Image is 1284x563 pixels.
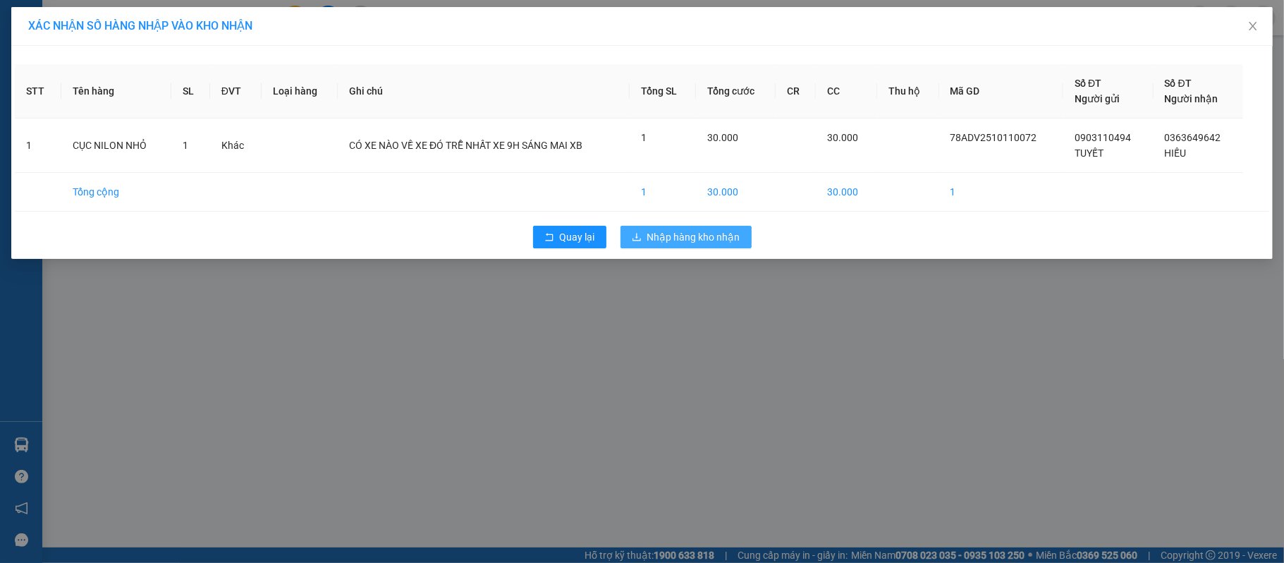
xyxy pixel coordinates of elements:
[338,64,630,119] th: Ghi chú
[1165,78,1192,89] span: Số ĐT
[1165,147,1187,159] span: HIẾU
[877,64,939,119] th: Thu hộ
[262,64,338,119] th: Loại hàng
[620,226,752,248] button: downloadNhập hàng kho nhận
[349,140,582,151] span: CÓ XE NÀO VỀ XE ĐÓ TRỄ NHẤT XE 9H SÁNG MAI XB
[696,64,776,119] th: Tổng cước
[827,132,858,143] span: 30.000
[183,140,188,151] span: 1
[1165,132,1221,143] span: 0363649642
[544,232,554,243] span: rollback
[61,64,171,119] th: Tên hàng
[171,64,210,119] th: SL
[939,173,1064,212] td: 1
[1075,132,1131,143] span: 0903110494
[630,64,697,119] th: Tổng SL
[1247,20,1259,32] span: close
[776,64,816,119] th: CR
[641,132,647,143] span: 1
[61,173,171,212] td: Tổng cộng
[950,132,1037,143] span: 78ADV2510110072
[210,64,262,119] th: ĐVT
[61,119,171,173] td: CỤC NILON NHỎ
[1075,147,1103,159] span: TUYẾT
[632,232,642,243] span: download
[210,119,262,173] td: Khác
[1165,93,1218,104] span: Người nhận
[15,119,61,173] td: 1
[696,173,776,212] td: 30.000
[816,173,877,212] td: 30.000
[533,226,606,248] button: rollbackQuay lại
[28,19,252,32] span: XÁC NHẬN SỐ HÀNG NHẬP VÀO KHO NHẬN
[939,64,1064,119] th: Mã GD
[560,229,595,245] span: Quay lại
[1075,78,1101,89] span: Số ĐT
[816,64,877,119] th: CC
[647,229,740,245] span: Nhập hàng kho nhận
[1075,93,1120,104] span: Người gửi
[15,64,61,119] th: STT
[707,132,738,143] span: 30.000
[630,173,697,212] td: 1
[1233,7,1273,47] button: Close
